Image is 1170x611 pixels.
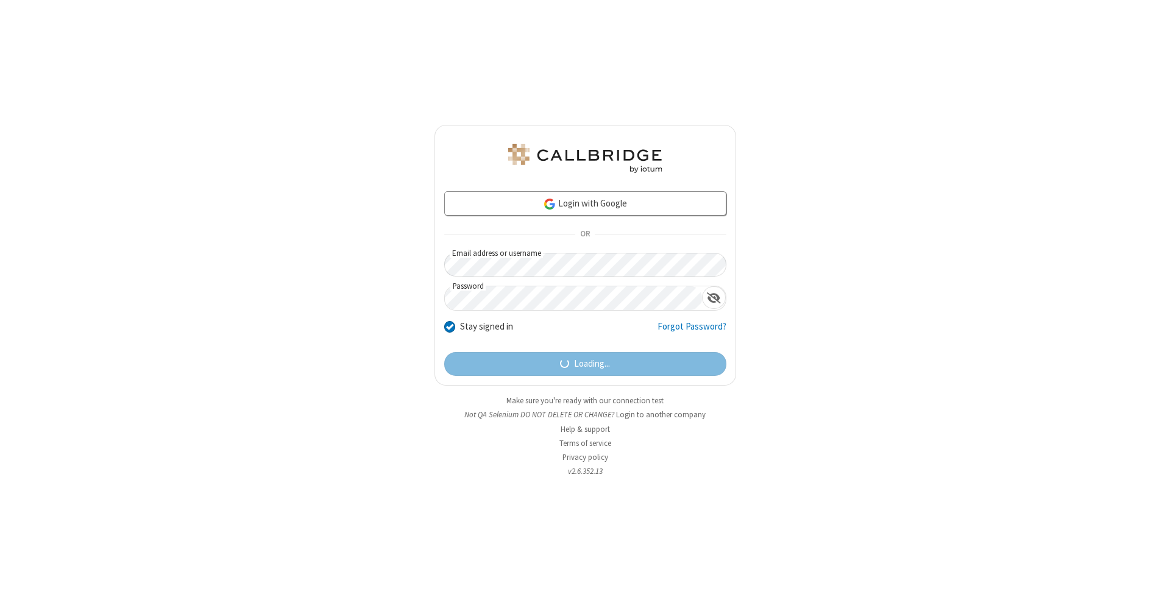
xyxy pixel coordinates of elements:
img: google-icon.png [543,197,556,211]
a: Forgot Password? [658,320,726,343]
a: Privacy policy [562,452,608,462]
a: Terms of service [559,438,611,448]
a: Make sure you're ready with our connection test [506,395,664,406]
span: OR [575,226,595,243]
span: Loading... [574,357,610,371]
li: v2.6.352.13 [434,465,736,477]
input: Password [445,286,702,310]
a: Login with Google [444,191,726,216]
iframe: Chat [1140,579,1161,602]
div: Show password [702,286,726,309]
label: Stay signed in [460,320,513,334]
button: Login to another company [616,409,706,420]
a: Help & support [561,424,610,434]
img: QA Selenium DO NOT DELETE OR CHANGE [506,144,664,173]
input: Email address or username [444,253,726,277]
li: Not QA Selenium DO NOT DELETE OR CHANGE? [434,409,736,420]
button: Loading... [444,352,726,376]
